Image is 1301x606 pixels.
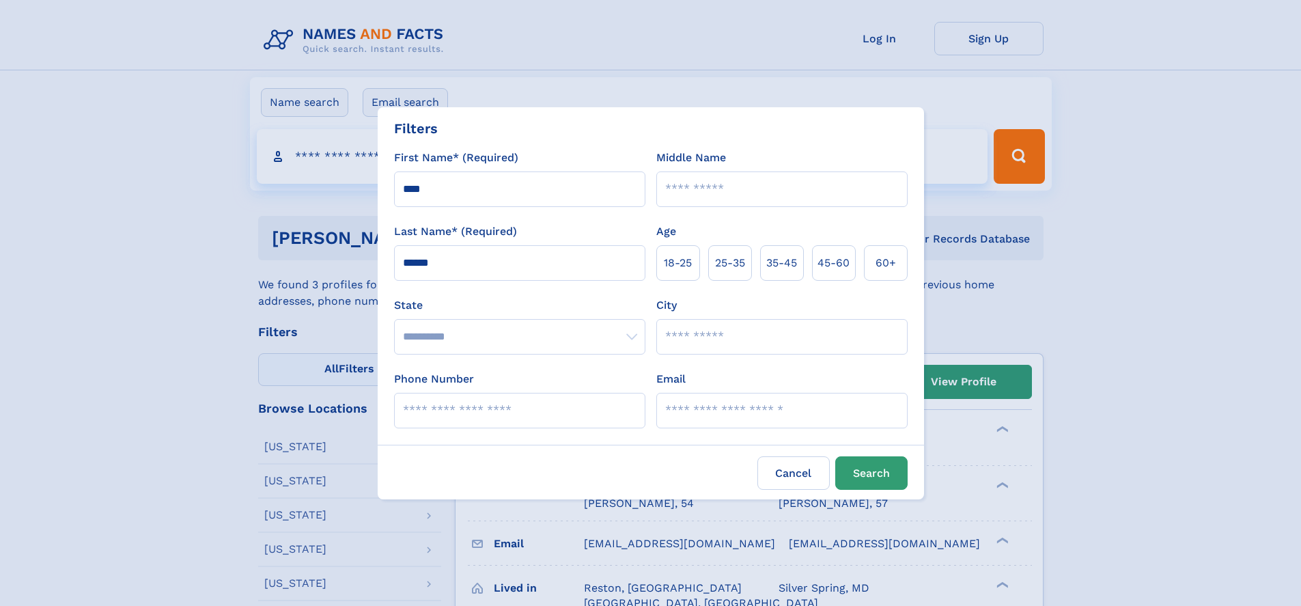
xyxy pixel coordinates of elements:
[715,255,745,271] span: 25‑35
[394,150,518,166] label: First Name* (Required)
[817,255,850,271] span: 45‑60
[766,255,797,271] span: 35‑45
[394,223,517,240] label: Last Name* (Required)
[394,118,438,139] div: Filters
[394,297,645,314] label: State
[835,456,908,490] button: Search
[876,255,896,271] span: 60+
[656,150,726,166] label: Middle Name
[394,371,474,387] label: Phone Number
[656,223,676,240] label: Age
[656,297,677,314] label: City
[757,456,830,490] label: Cancel
[664,255,692,271] span: 18‑25
[656,371,686,387] label: Email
